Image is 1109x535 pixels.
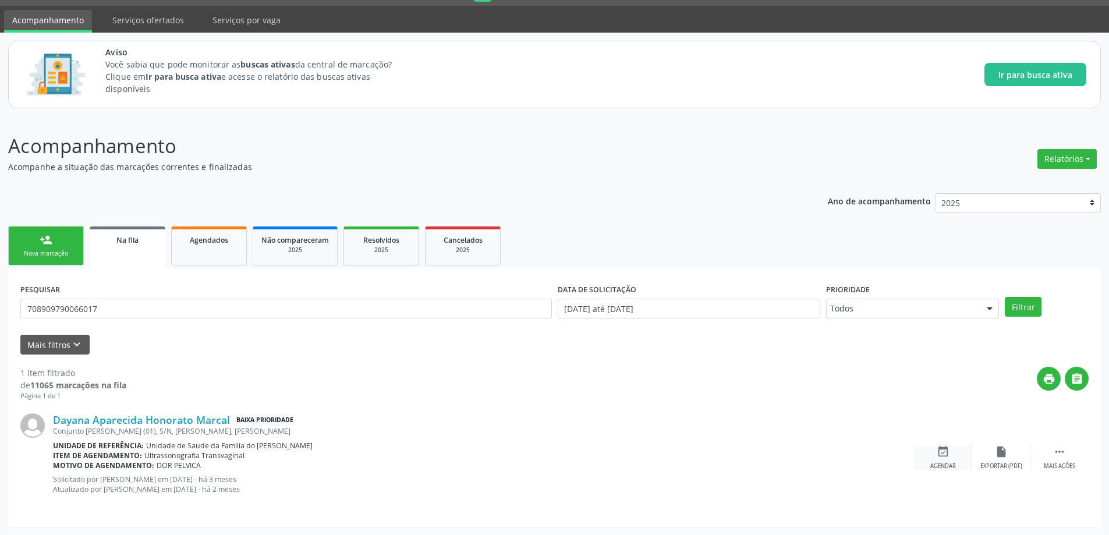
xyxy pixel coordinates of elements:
p: Solicitado por [PERSON_NAME] em [DATE] - há 3 meses Atualizado por [PERSON_NAME] em [DATE] - há 2... [53,474,914,494]
button: print [1037,367,1061,391]
span: Ultrassonografia Transvaginal [144,451,245,460]
span: Aviso [105,46,413,58]
strong: buscas ativas [240,59,295,70]
div: de [20,379,126,391]
p: Acompanhe a situação das marcações correntes e finalizadas [8,161,773,173]
i: keyboard_arrow_down [70,338,83,351]
div: person_add [40,233,52,246]
span: Todos [830,303,975,314]
div: Exportar (PDF) [980,462,1022,470]
strong: 11065 marcações na fila [30,380,126,391]
label: Prioridade [826,281,870,299]
b: Item de agendamento: [53,451,142,460]
a: Serviços por vaga [204,10,289,30]
input: Nome, CNS [20,299,552,318]
b: Unidade de referência: [53,441,144,451]
button:  [1065,367,1089,391]
div: Mais ações [1044,462,1075,470]
p: Ano de acompanhamento [828,193,931,208]
input: Selecione um intervalo [558,299,820,318]
span: Ir para busca ativa [998,69,1072,81]
span: Cancelados [444,235,483,245]
button: Relatórios [1037,149,1097,169]
span: Resolvidos [363,235,399,245]
div: 2025 [261,246,329,254]
div: 2025 [352,246,410,254]
i: print [1043,373,1055,385]
a: Acompanhamento [4,10,92,33]
span: Na fila [116,235,139,245]
div: 2025 [434,246,492,254]
button: Ir para busca ativa [984,63,1086,86]
span: Agendados [190,235,228,245]
button: Filtrar [1005,297,1041,317]
div: Página 1 de 1 [20,391,126,401]
div: Nova marcação [17,249,75,258]
button: Mais filtroskeyboard_arrow_down [20,335,90,355]
label: DATA DE SOLICITAÇÃO [558,281,636,299]
img: img [20,413,45,438]
span: Unidade de Saude da Familia do [PERSON_NAME] [146,441,313,451]
div: Conjunto [PERSON_NAME] (01), S/N, [PERSON_NAME], [PERSON_NAME] [53,426,914,436]
strong: Ir para busca ativa [146,71,221,82]
a: Serviços ofertados [104,10,192,30]
i: event_available [937,445,949,458]
i: insert_drive_file [995,445,1008,458]
p: Acompanhamento [8,132,773,161]
p: Você sabia que pode monitorar as da central de marcação? Clique em e acesse o relatório das busca... [105,58,413,95]
img: Imagem de CalloutCard [23,48,89,101]
span: Baixa Prioridade [234,414,296,426]
span: DOR PELVICA [157,460,201,470]
i:  [1071,373,1083,385]
label: PESQUISAR [20,281,60,299]
div: 1 item filtrado [20,367,126,379]
span: Não compareceram [261,235,329,245]
a: Dayana Aparecida Honorato Marcal [53,413,230,426]
b: Motivo de agendamento: [53,460,154,470]
i:  [1053,445,1066,458]
div: Agendar [930,462,956,470]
